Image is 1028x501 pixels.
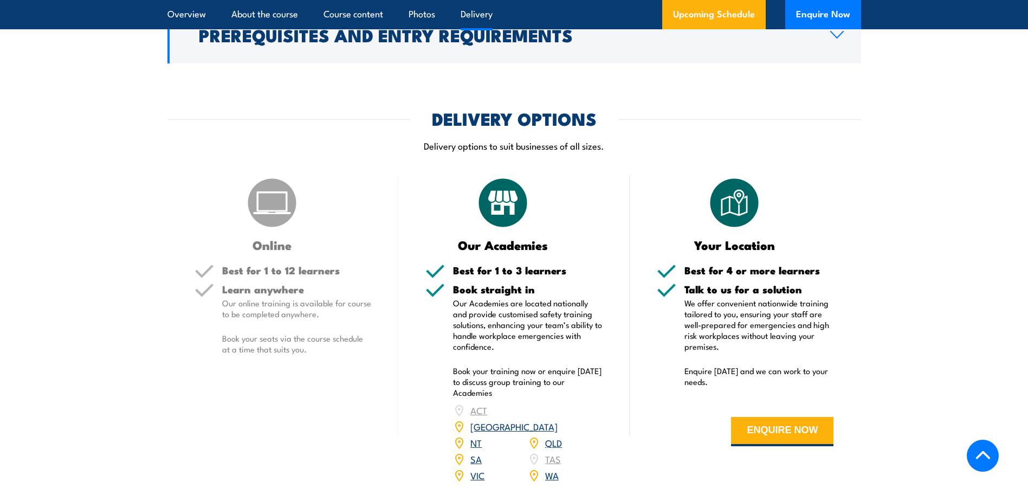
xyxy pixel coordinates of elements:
[167,139,861,152] p: Delivery options to suit businesses of all sizes.
[453,365,603,398] p: Book your training now or enquire [DATE] to discuss group training to our Academies
[432,111,597,126] h2: DELIVERY OPTIONS
[470,436,482,449] a: NT
[545,468,559,481] a: WA
[470,420,558,433] a: [GEOGRAPHIC_DATA]
[199,27,813,42] h2: Prerequisites and Entry Requirements
[731,417,833,446] button: ENQUIRE NOW
[222,333,372,355] p: Book your seats via the course schedule at a time that suits you.
[453,284,603,294] h5: Book straight in
[684,265,834,275] h5: Best for 4 or more learners
[470,452,482,465] a: SA
[684,284,834,294] h5: Talk to us for a solution
[453,265,603,275] h5: Best for 1 to 3 learners
[195,239,350,251] h3: Online
[425,239,581,251] h3: Our Academies
[222,284,372,294] h5: Learn anywhere
[453,298,603,352] p: Our Academies are located nationally and provide customised safety training solutions, enhancing ...
[545,436,562,449] a: QLD
[684,298,834,352] p: We offer convenient nationwide training tailored to you, ensuring your staff are well-prepared fo...
[222,298,372,319] p: Our online training is available for course to be completed anywhere.
[167,7,861,63] a: Prerequisites and Entry Requirements
[470,468,484,481] a: VIC
[222,265,372,275] h5: Best for 1 to 12 learners
[684,365,834,387] p: Enquire [DATE] and we can work to your needs.
[657,239,812,251] h3: Your Location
